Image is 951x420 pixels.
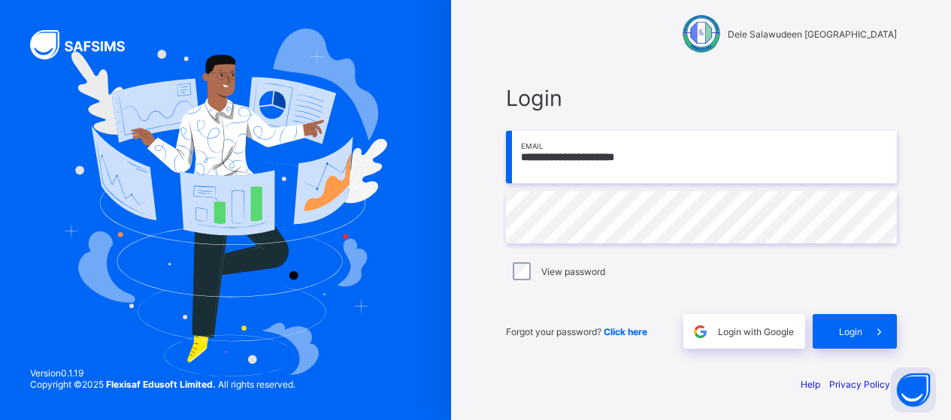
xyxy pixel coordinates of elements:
[506,85,897,111] span: Login
[718,326,794,337] span: Login with Google
[829,379,890,390] a: Privacy Policy
[506,326,647,337] span: Forgot your password?
[604,326,647,337] a: Click here
[891,367,936,412] button: Open asap
[30,367,295,379] span: Version 0.1.19
[30,30,143,59] img: SAFSIMS Logo
[801,379,820,390] a: Help
[106,379,216,390] strong: Flexisaf Edusoft Limited.
[30,379,295,390] span: Copyright © 2025 All rights reserved.
[728,29,897,40] span: Dele Salawudeen [GEOGRAPHIC_DATA]
[692,323,709,340] img: google.396cfc9801f0270233282035f929180a.svg
[541,266,605,277] label: View password
[839,326,862,337] span: Login
[64,29,388,376] img: Hero Image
